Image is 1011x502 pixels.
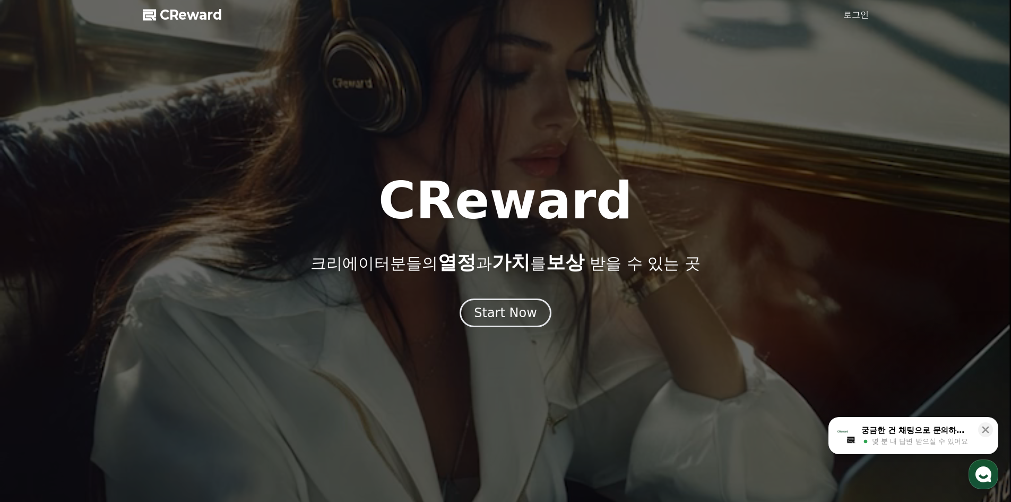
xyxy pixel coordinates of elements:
[492,251,530,273] span: 가치
[438,251,476,273] span: 열정
[378,175,633,226] h1: CReward
[460,299,551,327] button: Start Now
[843,8,869,21] a: 로그인
[460,309,551,319] a: Start Now
[546,251,584,273] span: 보상
[143,6,222,23] a: CReward
[310,252,700,273] p: 크리에이터분들의 과 를 받을 수 있는 곳
[474,304,537,321] div: Start Now
[160,6,222,23] span: CReward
